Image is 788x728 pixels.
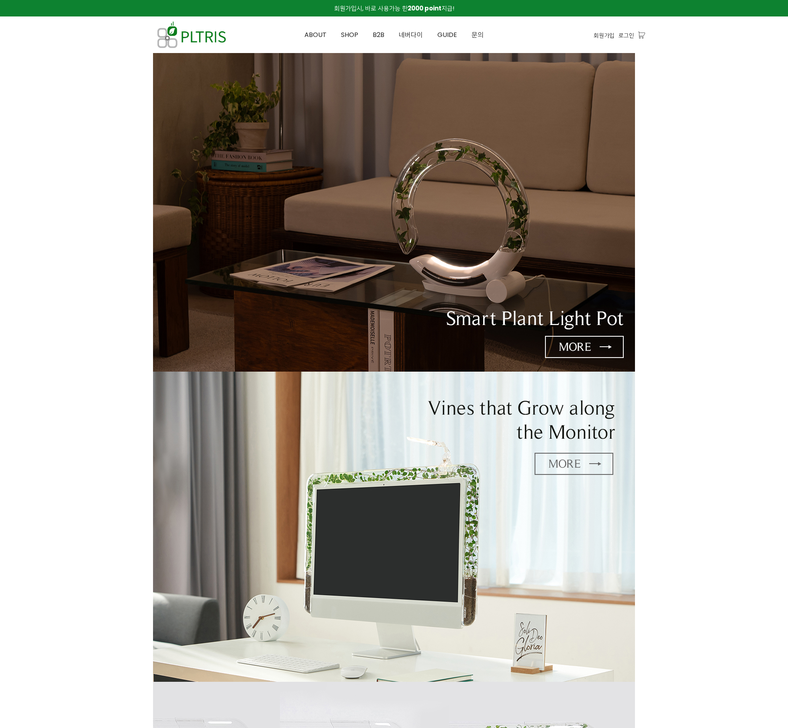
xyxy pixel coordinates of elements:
a: 네버다이 [392,17,430,53]
a: SHOP [334,17,365,53]
a: B2B [365,17,392,53]
span: B2B [373,30,384,39]
span: 네버다이 [399,30,423,39]
a: GUIDE [430,17,464,53]
span: SHOP [341,30,358,39]
a: 문의 [464,17,491,53]
a: 로그인 [619,31,634,40]
strong: 2000 point [408,4,441,12]
span: GUIDE [437,30,457,39]
a: 회원가입 [594,31,614,40]
span: ABOUT [304,30,327,39]
a: ABOUT [297,17,334,53]
span: 문의 [472,30,484,39]
span: 회원가입시, 바로 사용가능 한 지급! [334,4,454,12]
